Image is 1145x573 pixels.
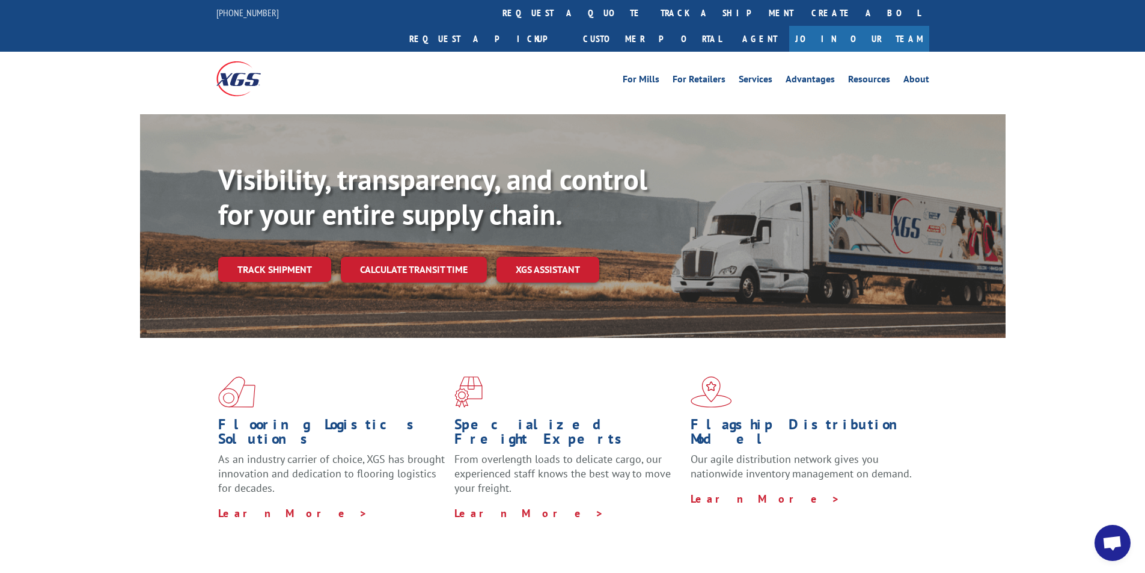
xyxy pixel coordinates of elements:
[218,161,647,233] b: Visibility, transparency, and control for your entire supply chain.
[454,452,682,506] p: From overlength loads to delicate cargo, our experienced staff knows the best way to move your fr...
[218,257,331,282] a: Track shipment
[623,75,659,88] a: For Mills
[574,26,730,52] a: Customer Portal
[454,417,682,452] h1: Specialized Freight Experts
[1095,525,1131,561] div: Open chat
[496,257,599,283] a: XGS ASSISTANT
[691,376,732,408] img: xgs-icon-flagship-distribution-model-red
[400,26,574,52] a: Request a pickup
[789,26,929,52] a: Join Our Team
[786,75,835,88] a: Advantages
[691,452,912,480] span: Our agile distribution network gives you nationwide inventory management on demand.
[216,7,279,19] a: [PHONE_NUMBER]
[218,452,445,495] span: As an industry carrier of choice, XGS has brought innovation and dedication to flooring logistics...
[691,492,840,506] a: Learn More >
[691,417,918,452] h1: Flagship Distribution Model
[218,417,445,452] h1: Flooring Logistics Solutions
[903,75,929,88] a: About
[454,376,483,408] img: xgs-icon-focused-on-flooring-red
[341,257,487,283] a: Calculate transit time
[218,376,255,408] img: xgs-icon-total-supply-chain-intelligence-red
[218,506,368,520] a: Learn More >
[739,75,772,88] a: Services
[454,506,604,520] a: Learn More >
[730,26,789,52] a: Agent
[848,75,890,88] a: Resources
[673,75,725,88] a: For Retailers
